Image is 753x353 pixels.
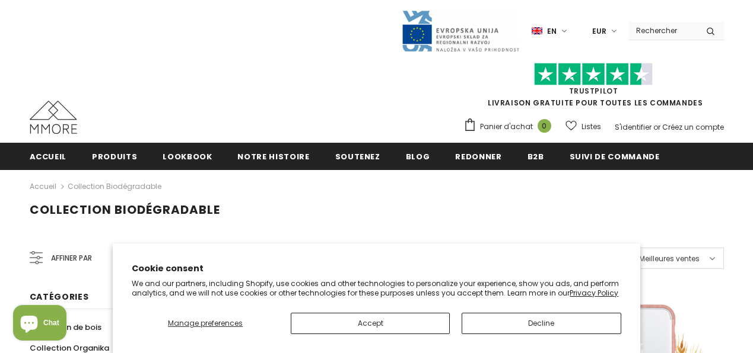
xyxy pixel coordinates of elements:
span: Catégories [30,291,89,303]
span: LIVRAISON GRATUITE POUR TOUTES LES COMMANDES [463,68,724,108]
button: Accept [291,313,450,334]
a: Blog [406,143,430,169]
span: Produits [92,151,137,162]
span: Lookbook [163,151,212,162]
span: Notre histoire [237,151,309,162]
a: S'identifier [615,122,652,132]
a: Créez un compte [662,122,724,132]
a: Lookbook [163,143,212,169]
button: Decline [462,313,621,334]
span: Redonner [455,151,501,162]
img: Faites confiance aux étoiles pilotes [534,63,653,86]
span: Suivi de commande [570,151,660,162]
a: B2B [528,143,544,169]
span: or [653,122,660,132]
span: 0 [538,119,551,133]
a: Collection biodégradable [68,181,161,191]
span: EUR [592,25,606,37]
a: Panier d'achat 0 [463,118,557,136]
a: soutenez [335,143,380,169]
a: Notre histoire [237,143,309,169]
span: Meilleures ventes [639,253,700,265]
inbox-online-store-chat: Shopify online store chat [9,305,70,344]
a: Listes [565,116,601,137]
span: Collection biodégradable [30,201,220,218]
span: Accueil [30,151,67,162]
img: i-lang-1.png [532,26,542,36]
span: Listes [582,121,601,133]
a: TrustPilot [569,86,618,96]
a: Accueil [30,143,67,169]
a: Suivi de commande [570,143,660,169]
h2: Cookie consent [132,262,621,275]
span: Panier d'achat [480,121,533,133]
a: Accueil [30,179,56,194]
span: en [547,25,557,37]
a: Javni Razpis [401,25,520,36]
span: B2B [528,151,544,162]
span: soutenez [335,151,380,162]
span: Blog [406,151,430,162]
input: Search Site [629,22,697,39]
p: We and our partners, including Shopify, use cookies and other technologies to personalize your ex... [132,279,621,297]
button: Manage preferences [132,313,279,334]
a: Privacy Policy [570,288,618,298]
a: Produits [92,143,137,169]
a: Redonner [455,143,501,169]
img: Cas MMORE [30,101,77,134]
span: Manage preferences [168,318,243,328]
img: Javni Razpis [401,9,520,53]
span: Affiner par [51,252,92,265]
